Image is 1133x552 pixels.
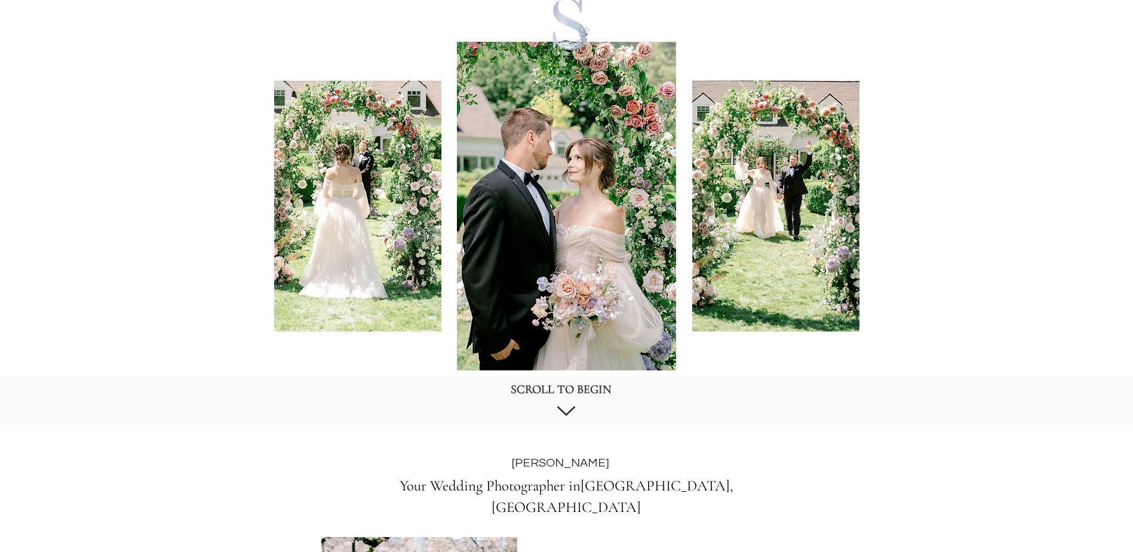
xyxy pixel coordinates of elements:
img: Bride walking down the aisle [274,81,441,332]
span: Your Wedding Photographer in [400,477,581,495]
img: Bride looking at her groom with a floral arch around them [457,42,676,370]
img: Wedding ceremony [692,81,859,332]
span: SCROLL TO BEGIN [511,382,612,397]
span: [PERSON_NAME] [512,457,609,469]
span: [GEOGRAPHIC_DATA], [GEOGRAPHIC_DATA] [492,477,733,516]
